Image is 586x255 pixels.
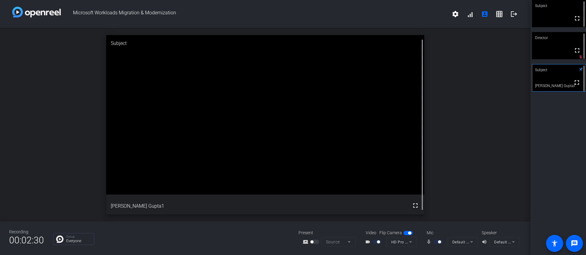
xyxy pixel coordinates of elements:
[12,7,61,17] img: white-gradient.svg
[482,238,489,246] mat-icon: volume_up
[66,235,91,238] p: Group
[532,64,586,76] div: Subject
[573,79,581,86] mat-icon: fullscreen
[481,10,488,18] mat-icon: account_box
[365,238,372,246] mat-icon: videocam_outline
[482,230,518,236] div: Speaker
[510,10,518,18] mat-icon: logout
[56,235,63,243] img: Chat Icon
[463,7,477,21] button: signal_cellular_alt
[61,7,448,21] span: Microsoft Workloads Migration & Modernization
[551,240,558,247] mat-icon: accessibility
[298,230,360,236] div: Present
[532,32,586,44] div: Director
[421,230,482,236] div: Mic
[106,35,425,52] div: Subject
[412,202,419,209] mat-icon: fullscreen
[571,240,578,247] mat-icon: message
[452,10,459,18] mat-icon: settings
[366,230,376,236] span: Video
[9,233,44,248] span: 00:02:30
[9,229,44,235] div: Recording
[573,15,581,22] mat-icon: fullscreen
[303,238,310,246] mat-icon: screen_share_outline
[379,230,402,236] span: Flip Camera
[496,10,503,18] mat-icon: grid_on
[66,239,91,243] p: Everyone
[426,238,433,246] mat-icon: mic_none
[573,47,581,54] mat-icon: fullscreen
